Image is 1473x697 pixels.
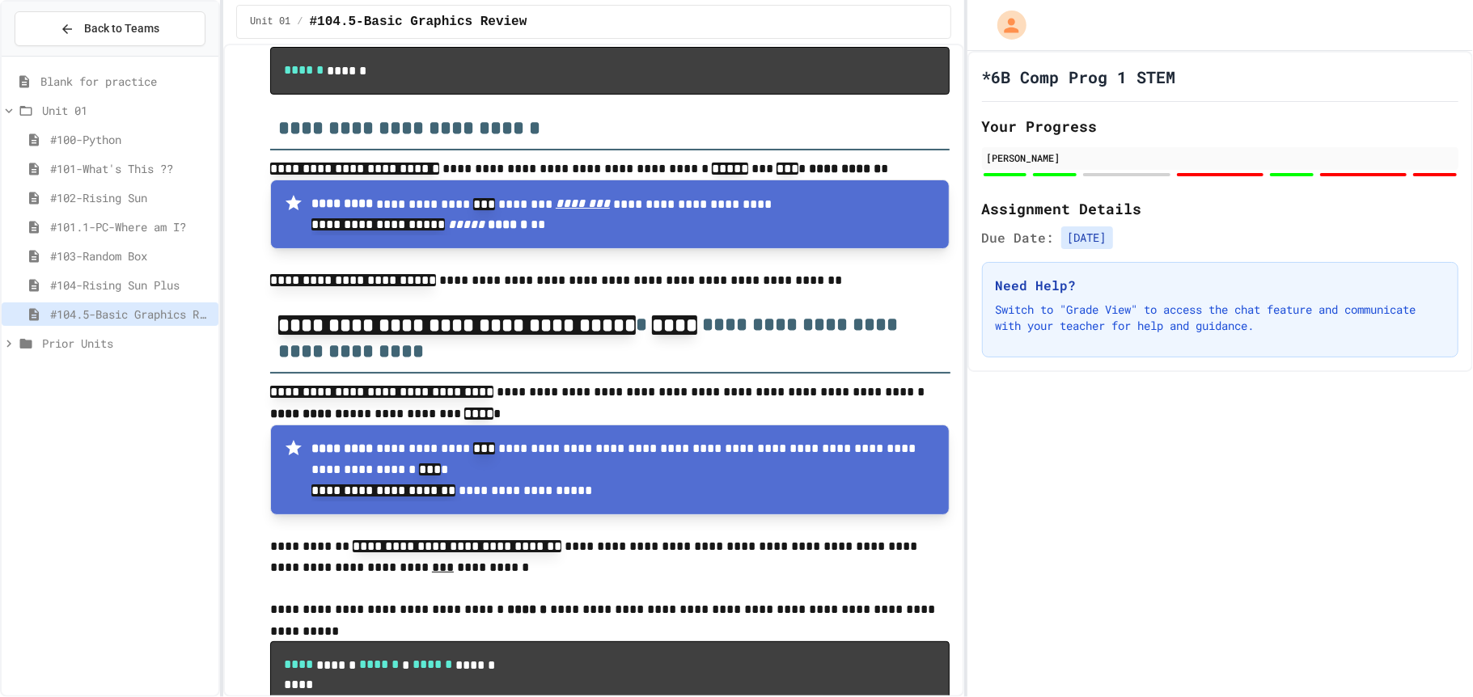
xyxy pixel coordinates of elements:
h2: Your Progress [982,115,1458,137]
span: #102-Rising Sun [50,189,212,206]
span: #101.1-PC-Where am I? [50,218,212,235]
span: #104.5-Basic Graphics Review [50,306,212,323]
span: #101-What's This ?? [50,160,212,177]
h2: Assignment Details [982,197,1458,220]
span: Due Date: [982,228,1055,247]
h1: *6B Comp Prog 1 STEM [982,65,1176,88]
span: Back to Teams [84,20,159,37]
span: Unit 01 [250,15,290,28]
span: #104-Rising Sun Plus [50,277,212,294]
h3: Need Help? [996,276,1445,295]
span: / [297,15,303,28]
span: [DATE] [1061,226,1113,249]
p: Switch to "Grade View" to access the chat feature and communicate with your teacher for help and ... [996,302,1445,334]
span: Unit 01 [42,102,212,119]
span: #100-Python [50,131,212,148]
span: Blank for practice [40,73,212,90]
span: Prior Units [42,335,212,352]
div: My Account [980,6,1031,44]
span: #103-Random Box [50,247,212,264]
span: #104.5-Basic Graphics Review [310,12,527,32]
div: [PERSON_NAME] [987,150,1454,165]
